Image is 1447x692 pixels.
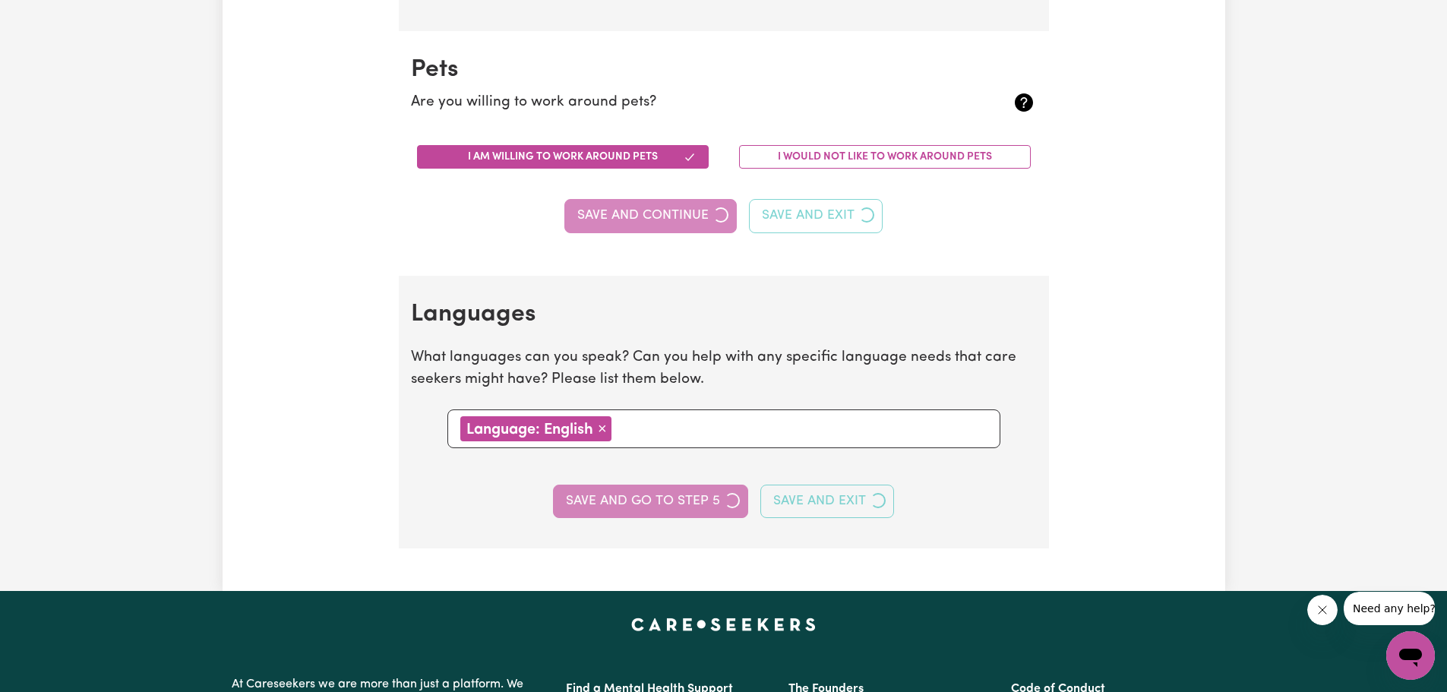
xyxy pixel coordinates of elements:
iframe: Close message [1307,595,1338,625]
span: × [598,420,607,437]
p: What languages can you speak? Can you help with any specific language needs that care seekers mig... [411,347,1037,391]
div: Language: English [460,416,611,441]
span: Need any help? [9,11,92,23]
button: I am willing to work around pets [417,145,709,169]
p: Are you willing to work around pets? [411,92,933,114]
h2: Languages [411,300,1037,329]
iframe: Message from company [1344,592,1435,625]
h2: Pets [411,55,1037,84]
iframe: Button to launch messaging window [1386,631,1435,680]
button: I would not like to work around pets [739,145,1031,169]
a: Careseekers home page [631,618,816,630]
button: Remove [593,416,611,441]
